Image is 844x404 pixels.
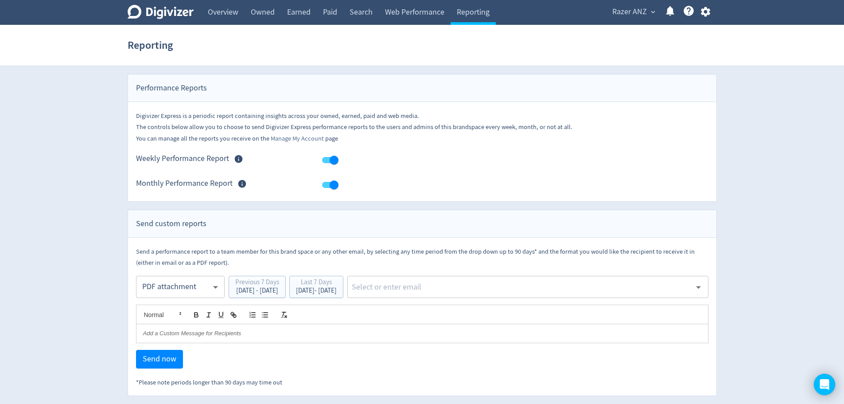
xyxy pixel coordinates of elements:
[649,8,657,16] span: expand_more
[128,31,173,59] h1: Reporting
[609,5,657,19] button: Razer ANZ
[296,279,337,287] div: Last 7 Days
[128,75,716,102] div: Performance Reports
[296,287,337,294] div: [DATE] - [DATE]
[143,355,176,363] span: Send now
[235,279,279,287] div: Previous 7 Days
[235,178,247,190] svg: Members of this Brand Space can receive Monthly Performance Report via email when enabled
[136,178,233,190] span: Monthly Performance Report
[692,280,705,294] button: Open
[351,280,691,294] input: Select or enter email
[289,276,343,298] button: Last 7 Days[DATE]- [DATE]
[271,134,324,143] a: Manage My Account
[229,276,286,298] button: Previous 7 Days[DATE] - [DATE]
[612,5,647,19] span: Razer ANZ
[136,247,695,267] small: Send a performance report to a team member for this brand space or any other email, by selecting ...
[136,350,183,369] button: Send now
[235,287,279,294] div: [DATE] - [DATE]
[136,112,419,120] small: Digivizer Express is a periodic report containing insights across your owned, earned, paid and we...
[142,277,210,297] div: PDF attachment
[136,123,572,131] small: The controls below allow you to choose to send Digivizer Express performance reports to the users...
[136,378,282,387] small: *Please note periods longer than 90 days may time out
[231,153,243,165] svg: Members of this Brand Space can receive Weekly Performance Report via email when enabled
[814,374,835,395] div: Open Intercom Messenger
[136,134,338,143] small: You can manage all the reports you receive on the page
[136,153,229,165] span: Weekly Performance Report
[128,210,716,238] div: Send custom reports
